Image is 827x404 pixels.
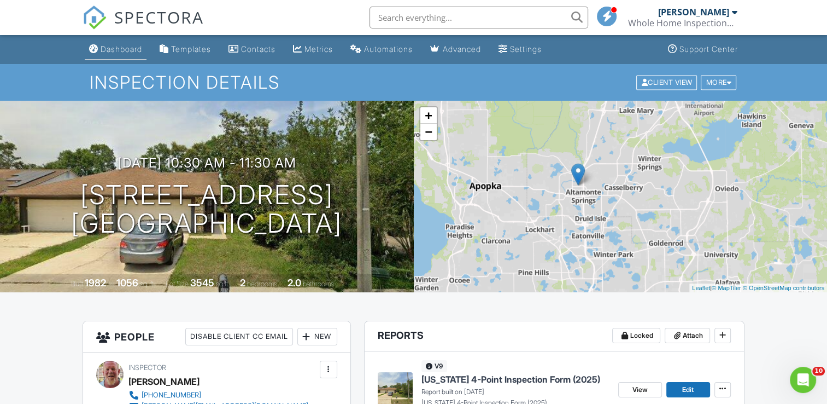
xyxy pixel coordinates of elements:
[636,75,697,90] div: Client View
[83,321,350,353] h3: People
[420,124,437,140] a: Zoom out
[743,285,824,291] a: © OpenStreetMap contributors
[185,328,293,345] div: Disable Client CC Email
[85,39,146,60] a: Dashboard
[303,280,334,288] span: bathrooms
[304,44,333,54] div: Metrics
[116,277,138,288] div: 1056
[346,39,417,60] a: Automations (Basic)
[635,78,700,86] a: Client View
[812,367,825,376] span: 10
[114,5,204,28] span: SPECTORA
[510,44,542,54] div: Settings
[240,277,245,288] div: 2
[790,367,816,393] iframe: Intercom live chat
[90,73,737,92] h1: Inspection Details
[128,373,200,390] div: [PERSON_NAME]
[664,39,742,60] a: Support Center
[190,277,214,288] div: 3545
[166,280,189,288] span: Lot Size
[658,7,729,18] div: [PERSON_NAME]
[142,391,201,400] div: [PHONE_NUMBER]
[679,44,738,54] div: Support Center
[288,277,301,288] div: 2.0
[369,7,588,28] input: Search everything...
[155,39,215,60] a: Templates
[140,280,155,288] span: sq. ft.
[224,39,280,60] a: Contacts
[118,155,296,170] h3: [DATE] 10:30 am - 11:30 am
[128,363,166,372] span: Inspector
[83,5,107,30] img: The Best Home Inspection Software - Spectora
[171,44,211,54] div: Templates
[701,75,736,90] div: More
[83,15,204,38] a: SPECTORA
[71,280,83,288] span: Built
[71,181,342,239] h1: [STREET_ADDRESS] [GEOGRAPHIC_DATA]
[443,44,481,54] div: Advanced
[692,285,710,291] a: Leaflet
[689,284,827,293] div: |
[297,328,337,345] div: New
[426,39,485,60] a: Advanced
[420,107,437,124] a: Zoom in
[364,44,413,54] div: Automations
[216,280,230,288] span: sq.ft.
[628,18,737,28] div: Whole Home Inspections, LLC
[494,39,546,60] a: Settings
[247,280,277,288] span: bedrooms
[241,44,275,54] div: Contacts
[712,285,741,291] a: © MapTiler
[85,277,106,288] div: 1982
[101,44,142,54] div: Dashboard
[289,39,337,60] a: Metrics
[128,390,308,401] a: [PHONE_NUMBER]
